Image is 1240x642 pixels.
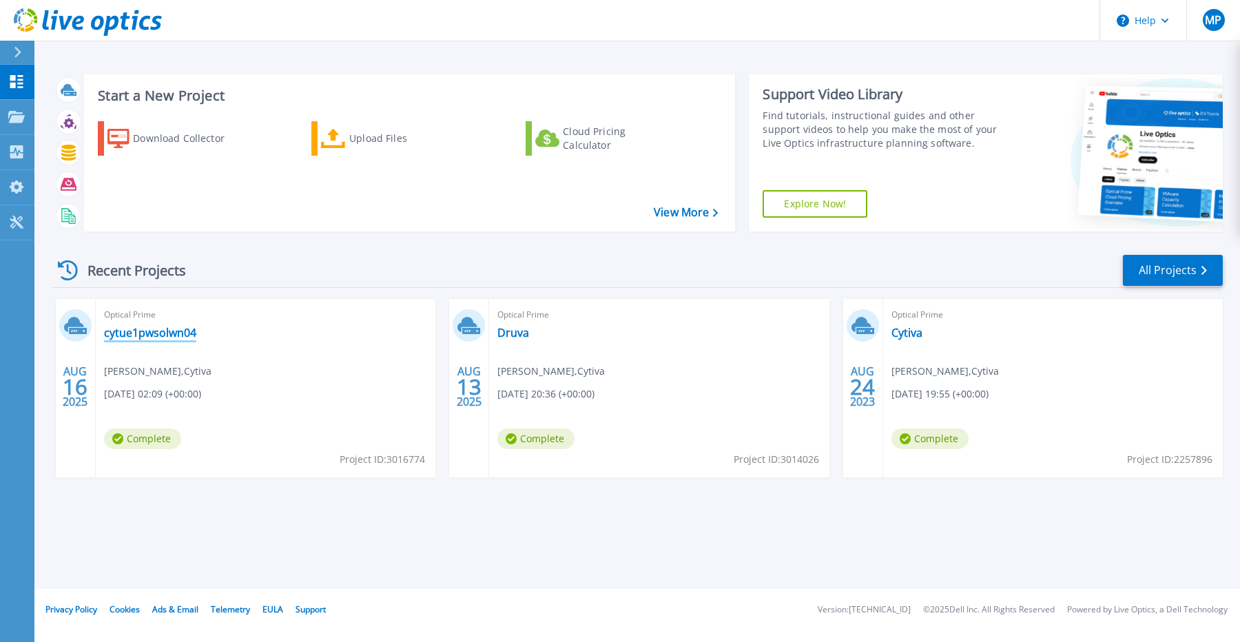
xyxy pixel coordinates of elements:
[891,428,969,449] span: Complete
[110,603,140,615] a: Cookies
[53,253,205,287] div: Recent Projects
[818,605,911,614] li: Version: [TECHNICAL_ID]
[104,386,201,402] span: [DATE] 02:09 (+00:00)
[497,307,820,322] span: Optical Prime
[497,364,605,379] span: [PERSON_NAME] , Cytiva
[526,121,679,156] a: Cloud Pricing Calculator
[654,206,718,219] a: View More
[891,326,922,340] a: Cytiva
[104,364,211,379] span: [PERSON_NAME] , Cytiva
[62,362,88,412] div: AUG 2025
[891,364,999,379] span: [PERSON_NAME] , Cytiva
[734,452,819,467] span: Project ID: 3014026
[133,125,243,152] div: Download Collector
[763,109,1003,150] div: Find tutorials, instructional guides and other support videos to help you make the most of your L...
[456,362,482,412] div: AUG 2025
[98,88,718,103] h3: Start a New Project
[45,603,97,615] a: Privacy Policy
[262,603,283,615] a: EULA
[923,605,1055,614] li: © 2025 Dell Inc. All Rights Reserved
[891,386,989,402] span: [DATE] 19:55 (+00:00)
[104,307,427,322] span: Optical Prime
[849,362,876,412] div: AUG 2023
[340,452,425,467] span: Project ID: 3016774
[497,428,575,449] span: Complete
[311,121,465,156] a: Upload Files
[497,326,529,340] a: Druva
[211,603,250,615] a: Telemetry
[891,307,1215,322] span: Optical Prime
[63,381,87,393] span: 16
[1123,255,1223,286] a: All Projects
[104,428,181,449] span: Complete
[850,381,875,393] span: 24
[349,125,459,152] div: Upload Files
[1205,14,1221,25] span: MP
[563,125,673,152] div: Cloud Pricing Calculator
[457,381,482,393] span: 13
[296,603,326,615] a: Support
[1127,452,1212,467] span: Project ID: 2257896
[497,386,595,402] span: [DATE] 20:36 (+00:00)
[1067,605,1228,614] li: Powered by Live Optics, a Dell Technology
[152,603,198,615] a: Ads & Email
[763,190,867,218] a: Explore Now!
[104,326,196,340] a: cytue1pwsolwn04
[763,85,1003,103] div: Support Video Library
[98,121,251,156] a: Download Collector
